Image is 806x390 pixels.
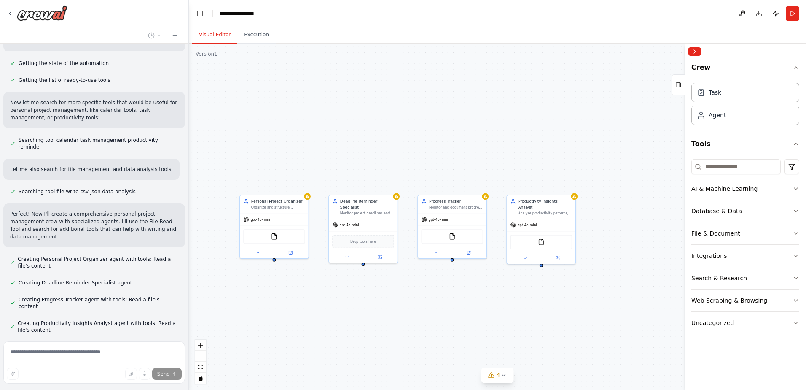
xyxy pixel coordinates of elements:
div: Organize and structure personal projects by creating clear project plans, breaking down tasks int... [251,205,305,210]
span: gpt-4o-mini [429,217,448,222]
div: Productivity Insights AnalystAnalyze productivity patterns, identify peak performance times, sugg... [506,195,576,264]
button: Database & Data [691,200,799,222]
button: Open in side panel [364,254,395,260]
button: Open in side panel [453,249,484,256]
span: Searching tool file write csv json data analysis [19,188,136,195]
span: Creating Productivity Insights Analyst agent with tools: Read a file's content [18,320,178,333]
div: Crew [691,79,799,132]
button: fit view [195,362,206,373]
span: gpt-4o-mini [340,223,359,227]
span: Getting the list of ready-to-use tools [19,77,110,84]
button: Upload files [125,368,137,380]
button: toggle interactivity [195,373,206,384]
div: Search & Research [691,274,747,282]
img: FileReadTool [271,233,278,240]
button: Improve this prompt [7,368,19,380]
button: Visual Editor [192,26,237,44]
button: Open in side panel [542,255,573,262]
button: Open in side panel [275,249,306,256]
button: Collapse right sidebar [688,47,701,56]
div: Monitor and document progress on {project_name} goals, track completion rates, identify bottlenec... [429,205,483,210]
div: Personal Project OrganizerOrganize and structure personal projects by creating clear project plan... [239,195,309,259]
button: Hide left sidebar [194,8,206,19]
p: Let me also search for file management and data analysis tools: [10,165,173,173]
div: AI & Machine Learning [691,184,758,193]
span: Searching tool calendar task management productivity reminder [19,137,178,150]
img: FileReadTool [449,233,456,240]
button: 4 [481,368,514,383]
span: 4 [497,371,500,379]
div: Monitor project deadlines and create structured reminder systems for important milestones. Genera... [340,211,394,216]
button: zoom in [195,340,206,351]
div: Productivity Insights Analyst [518,199,572,210]
button: Start a new chat [168,30,182,41]
div: Database & Data [691,207,742,215]
div: File & Document [691,229,740,238]
span: Creating Personal Project Organizer agent with tools: Read a file's content [18,256,178,269]
span: Send [157,371,170,377]
button: File & Document [691,222,799,244]
button: Execution [237,26,276,44]
div: Progress Tracker [429,199,483,204]
button: Web Scraping & Browsing [691,290,799,311]
button: Tools [691,132,799,156]
div: React Flow controls [195,340,206,384]
span: gpt-4o-mini [518,223,537,227]
div: Version 1 [196,51,218,57]
img: FileReadTool [538,239,545,246]
button: AI & Machine Learning [691,178,799,200]
span: Creating Deadline Reminder Specialist agent [19,279,132,286]
button: Toggle Sidebar [681,44,688,390]
button: Click to speak your automation idea [139,368,150,380]
div: Deadline Reminder SpecialistMonitor project deadlines and create structured reminder systems for ... [328,195,398,263]
div: Analyze productivity patterns, identify peak performance times, suggest workflow optimizations, a... [518,211,572,216]
div: Personal Project Organizer [251,199,305,204]
p: Perfect! Now I'll create a comprehensive personal project management crew with specialized agents... [10,210,178,241]
div: Web Scraping & Browsing [691,296,767,305]
nav: breadcrumb [220,9,262,18]
div: Progress TrackerMonitor and document progress on {project_name} goals, track completion rates, id... [417,195,487,259]
div: Deadline Reminder Specialist [340,199,394,210]
button: Send [152,368,182,380]
div: Task [709,88,721,97]
span: Drop tools here [350,239,376,244]
button: Integrations [691,245,799,267]
img: Logo [17,5,67,21]
div: Tools [691,156,799,341]
span: Getting the state of the automation [19,60,109,67]
div: Uncategorized [691,319,734,327]
button: Switch to previous chat [145,30,165,41]
div: Integrations [691,252,727,260]
p: Now let me search for more specific tools that would be useful for personal project management, l... [10,99,178,122]
span: gpt-4o-mini [250,217,270,222]
span: Creating Progress Tracker agent with tools: Read a file's content [19,296,178,310]
button: zoom out [195,351,206,362]
div: Agent [709,111,726,119]
button: Crew [691,59,799,79]
button: Search & Research [691,267,799,289]
button: Uncategorized [691,312,799,334]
